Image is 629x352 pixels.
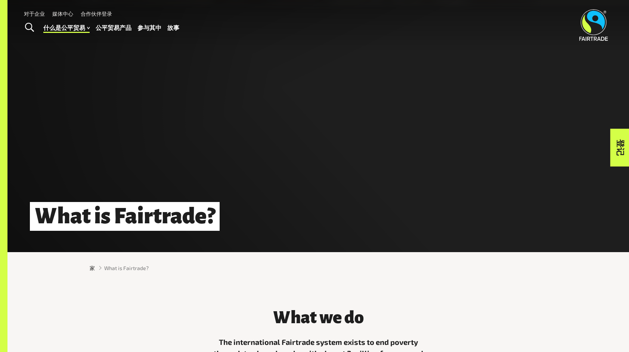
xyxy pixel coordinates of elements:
[52,10,73,17] a: 媒体中心
[43,22,85,33] font: 什么是公平贸易
[90,264,95,272] a: 家
[20,18,38,37] a: 切换搜索
[81,10,112,17] a: 合作伙伴登录
[43,22,90,33] a: 什么是公平贸易
[24,10,45,17] a: 对于企业
[30,202,220,231] h1: What is Fairtrade?
[137,22,161,33] a: 参与其中
[167,22,179,33] a: 故事
[96,22,131,33] a: 公平贸易产品
[579,9,608,41] img: 澳大利亚新西兰公平贸易标志
[206,308,430,327] h3: What we do
[104,264,149,272] span: What is Fairtrade?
